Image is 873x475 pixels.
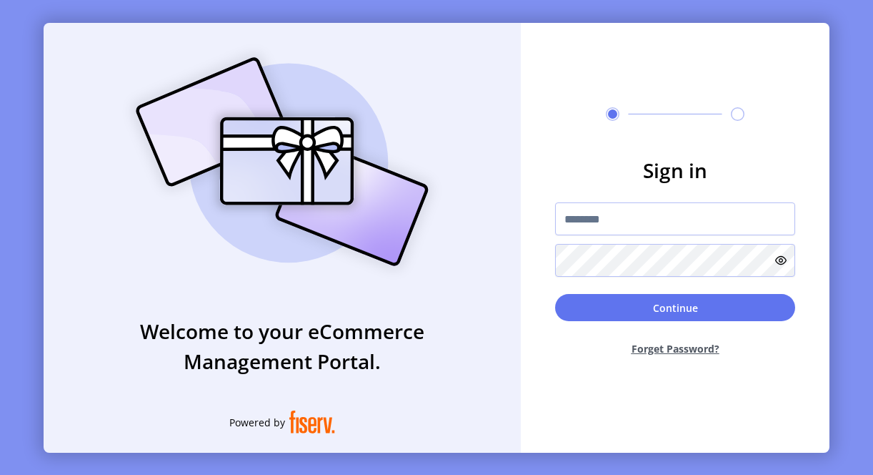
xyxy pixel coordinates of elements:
h3: Welcome to your eCommerce Management Portal. [44,316,521,376]
h3: Sign in [555,155,795,185]
button: Forget Password? [555,330,795,368]
button: Continue [555,294,795,321]
span: Powered by [229,415,285,430]
img: card_Illustration.svg [114,41,450,282]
